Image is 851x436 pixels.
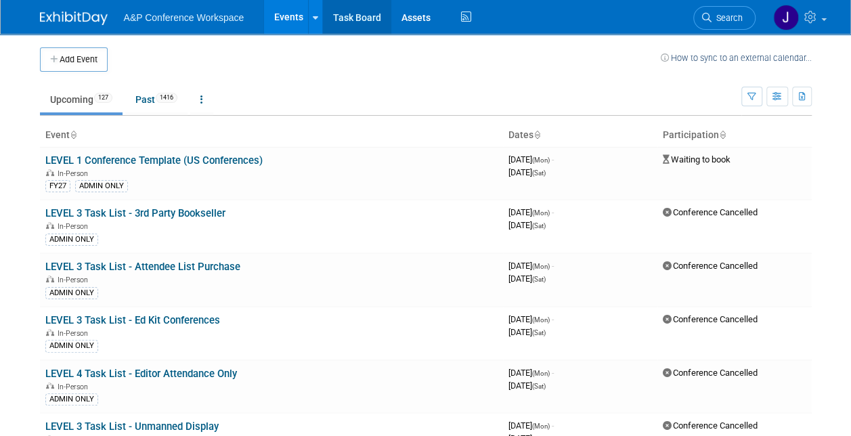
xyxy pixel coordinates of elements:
[40,87,123,112] a: Upcoming127
[45,340,98,352] div: ADMIN ONLY
[552,261,554,271] span: -
[532,209,550,217] span: (Mon)
[94,93,112,103] span: 127
[58,329,92,338] span: In-Person
[532,169,546,177] span: (Sat)
[719,129,726,140] a: Sort by Participation Type
[552,154,554,165] span: -
[712,13,743,23] span: Search
[508,314,554,324] span: [DATE]
[40,12,108,25] img: ExhibitDay
[75,180,128,192] div: ADMIN ONLY
[45,154,263,167] a: LEVEL 1 Conference Template (US Conferences)
[533,129,540,140] a: Sort by Start Date
[45,393,98,406] div: ADMIN ONLY
[663,368,758,378] span: Conference Cancelled
[552,314,554,324] span: -
[46,222,54,229] img: In-Person Event
[552,207,554,217] span: -
[45,287,98,299] div: ADMIN ONLY
[58,222,92,231] span: In-Person
[532,316,550,324] span: (Mon)
[508,274,546,284] span: [DATE]
[46,383,54,389] img: In-Person Event
[46,169,54,176] img: In-Person Event
[532,276,546,283] span: (Sat)
[45,314,220,326] a: LEVEL 3 Task List - Ed Kit Conferences
[508,207,554,217] span: [DATE]
[532,156,550,164] span: (Mon)
[508,220,546,230] span: [DATE]
[532,383,546,390] span: (Sat)
[773,5,799,30] img: Jack Solloway
[532,422,550,430] span: (Mon)
[693,6,756,30] a: Search
[45,368,237,380] a: LEVEL 4 Task List - Editor Attendance Only
[40,47,108,72] button: Add Event
[125,87,188,112] a: Past1416
[508,154,554,165] span: [DATE]
[508,420,554,431] span: [DATE]
[663,314,758,324] span: Conference Cancelled
[46,276,54,282] img: In-Person Event
[532,263,550,270] span: (Mon)
[508,327,546,337] span: [DATE]
[532,222,546,230] span: (Sat)
[46,329,54,336] img: In-Person Event
[552,368,554,378] span: -
[58,169,92,178] span: In-Person
[58,276,92,284] span: In-Person
[532,370,550,377] span: (Mon)
[657,124,812,147] th: Participation
[532,329,546,336] span: (Sat)
[156,93,177,103] span: 1416
[508,167,546,177] span: [DATE]
[45,207,225,219] a: LEVEL 3 Task List - 3rd Party Bookseller
[45,180,70,192] div: FY27
[70,129,77,140] a: Sort by Event Name
[663,261,758,271] span: Conference Cancelled
[661,53,812,63] a: How to sync to an external calendar...
[552,420,554,431] span: -
[45,261,240,273] a: LEVEL 3 Task List - Attendee List Purchase
[508,261,554,271] span: [DATE]
[45,234,98,246] div: ADMIN ONLY
[663,420,758,431] span: Conference Cancelled
[663,154,730,165] span: Waiting to book
[503,124,657,147] th: Dates
[124,12,244,23] span: A&P Conference Workspace
[58,383,92,391] span: In-Person
[663,207,758,217] span: Conference Cancelled
[508,380,546,391] span: [DATE]
[40,124,503,147] th: Event
[45,420,219,433] a: LEVEL 3 Task List - Unmanned Display
[508,368,554,378] span: [DATE]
